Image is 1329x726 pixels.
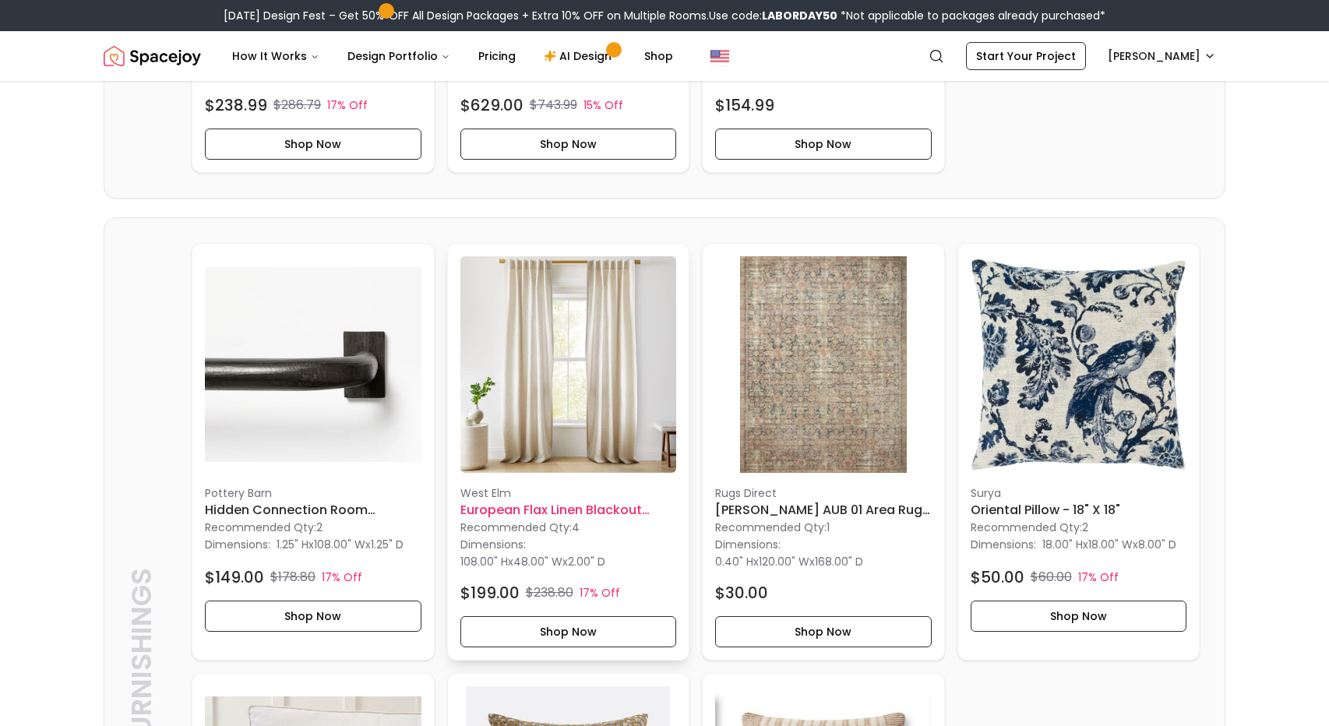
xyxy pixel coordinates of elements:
h4: $199.00 [460,582,520,604]
a: AI Design [531,41,629,72]
a: Pricing [466,41,528,72]
p: x x [1042,537,1176,552]
button: Shop Now [205,601,421,632]
a: Aubrey AUB 01 Area Rug-10'X14' imageRugs Direct[PERSON_NAME] AUB 01 Area Rug-10'X14'Recommended Q... [702,243,945,661]
p: West Elm [460,485,677,501]
img: Spacejoy Logo [104,41,201,72]
span: 108.00" H [460,554,508,569]
h4: $149.00 [205,566,264,588]
span: 1.25" D [371,537,404,552]
p: Recommended Qty: 2 [971,520,1187,535]
span: 48.00" W [513,554,562,569]
span: 1.25" H [277,537,308,552]
div: Aubrey AUB 01 Area Rug-10'X14' [702,243,945,661]
p: Dimensions: [460,535,526,554]
span: 168.00" D [815,554,863,569]
h6: Hidden Connection Room Darkening Curtain Rod 60-108 [205,501,421,520]
p: 17% Off [1078,569,1119,585]
span: 8.00" D [1138,537,1176,552]
h4: $30.00 [715,582,768,604]
div: European Flax Linen Blackout Curtain-108" [447,243,690,661]
img: European Flax Linen Blackout Curtain-108" image [460,256,677,473]
div: [DATE] Design Fest – Get 50% OFF All Design Packages + Extra 10% OFF on Multiple Rooms. [224,8,1105,23]
p: 17% Off [327,97,368,113]
p: $238.80 [526,583,573,602]
button: How It Works [220,41,332,72]
p: 17% Off [580,585,620,601]
p: Surya [971,485,1187,501]
b: LABORDAY50 [762,8,837,23]
a: Shop [632,41,686,72]
p: Dimensions: [205,535,270,554]
span: 2.00" D [568,554,605,569]
a: Spacejoy [104,41,201,72]
h6: Oriental Pillow - 18" x 18" [971,501,1187,520]
button: Shop Now [205,129,421,160]
p: Recommended Qty: 1 [715,520,932,535]
p: 17% Off [322,569,362,585]
p: 15% Off [583,97,623,113]
a: European Flax Linen Blackout Curtain-108" imageWest ElmEuropean Flax Linen Blackout Curtain-108"R... [447,243,690,661]
img: Oriental Pillow - 18" x 18" image [971,256,1187,473]
span: 0.40" H [715,554,753,569]
span: 18.00" H [1042,537,1083,552]
img: Aubrey AUB 01 Area Rug-10'X14' image [715,256,932,473]
button: Shop Now [715,129,932,160]
div: Oriental Pillow - 18" x 18" [957,243,1200,661]
a: Start Your Project [966,42,1086,70]
nav: Global [104,31,1225,81]
img: Hidden Connection Room Darkening Curtain Rod 60-108 image [205,256,421,473]
nav: Main [220,41,686,72]
p: $60.00 [1031,568,1072,587]
h4: $238.99 [205,94,267,116]
span: *Not applicable to packages already purchased* [837,8,1105,23]
button: Shop Now [460,616,677,647]
p: Dimensions: [715,535,781,554]
p: $286.79 [273,96,321,115]
img: United States [710,47,729,65]
a: Oriental Pillow - 18" x 18" imageSuryaOriental Pillow - 18" x 18"Recommended Qty:2Dimensions:18.0... [957,243,1200,661]
span: 18.00" W [1088,537,1133,552]
h4: $629.00 [460,94,523,116]
span: 120.00" W [759,554,809,569]
p: x x [460,554,605,569]
button: Shop Now [971,601,1187,632]
h6: European Flax Linen Blackout Curtain-108" [460,501,677,520]
h4: $154.99 [715,94,774,116]
div: Hidden Connection Room Darkening Curtain Rod 60-108 [192,243,435,661]
p: Dimensions: [971,535,1036,554]
h6: [PERSON_NAME] AUB 01 Area Rug-10'X14' [715,501,932,520]
button: Design Portfolio [335,41,463,72]
p: Rugs Direct [715,485,932,501]
p: $743.99 [530,96,577,115]
p: Pottery Barn [205,485,421,501]
button: [PERSON_NAME] [1098,42,1225,70]
button: Shop Now [460,129,677,160]
a: Hidden Connection Room Darkening Curtain Rod 60-108 imagePottery BarnHidden Connection Room Darke... [192,243,435,661]
p: $178.80 [270,568,316,587]
p: Recommended Qty: 2 [205,520,421,535]
span: Use code: [709,8,837,23]
p: x x [277,537,404,552]
p: x x [715,554,863,569]
span: 108.00" W [314,537,365,552]
h4: $50.00 [971,566,1024,588]
button: Shop Now [715,616,932,647]
p: Recommended Qty: 4 [460,520,677,535]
